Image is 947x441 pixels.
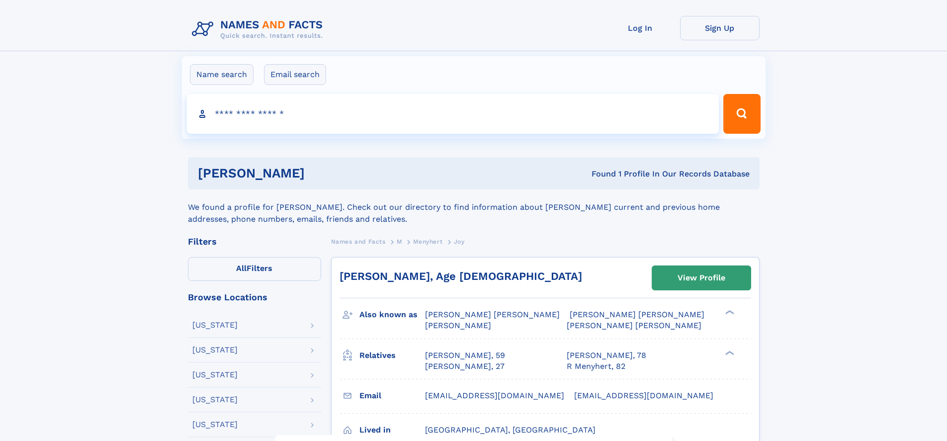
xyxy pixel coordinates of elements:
a: [PERSON_NAME], 59 [425,350,505,361]
a: [PERSON_NAME], Age [DEMOGRAPHIC_DATA] [340,270,582,282]
div: View Profile [678,266,725,289]
h3: Email [359,387,425,404]
img: Logo Names and Facts [188,16,331,43]
div: [US_STATE] [192,346,238,354]
div: [US_STATE] [192,396,238,404]
span: M [397,238,402,245]
div: ❯ [723,309,735,316]
a: Names and Facts [331,235,386,248]
span: [PERSON_NAME] [PERSON_NAME] [567,321,701,330]
a: [PERSON_NAME], 78 [567,350,646,361]
input: search input [187,94,719,134]
span: All [236,264,247,273]
a: R Menyhert, 82 [567,361,625,372]
span: [PERSON_NAME] [PERSON_NAME] [425,310,560,319]
span: [EMAIL_ADDRESS][DOMAIN_NAME] [574,391,713,400]
div: [US_STATE] [192,421,238,429]
span: [PERSON_NAME] [425,321,491,330]
span: Menyhert [413,238,442,245]
span: [PERSON_NAME] [PERSON_NAME] [570,310,704,319]
h3: Also known as [359,306,425,323]
a: Log In [601,16,680,40]
div: We found a profile for [PERSON_NAME]. Check out our directory to find information about [PERSON_N... [188,189,760,225]
h3: Lived in [359,422,425,439]
span: [GEOGRAPHIC_DATA], [GEOGRAPHIC_DATA] [425,425,596,435]
label: Email search [264,64,326,85]
button: Search Button [723,94,760,134]
a: Menyhert [413,235,442,248]
a: View Profile [652,266,751,290]
div: Browse Locations [188,293,321,302]
a: [PERSON_NAME], 27 [425,361,505,372]
label: Name search [190,64,254,85]
div: [US_STATE] [192,321,238,329]
div: [US_STATE] [192,371,238,379]
span: Joy [454,238,465,245]
div: ❯ [723,350,735,356]
a: M [397,235,402,248]
h1: [PERSON_NAME] [198,167,448,179]
div: Found 1 Profile In Our Records Database [448,169,750,179]
label: Filters [188,257,321,281]
div: Filters [188,237,321,246]
h3: Relatives [359,347,425,364]
a: Sign Up [680,16,760,40]
span: [EMAIL_ADDRESS][DOMAIN_NAME] [425,391,564,400]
